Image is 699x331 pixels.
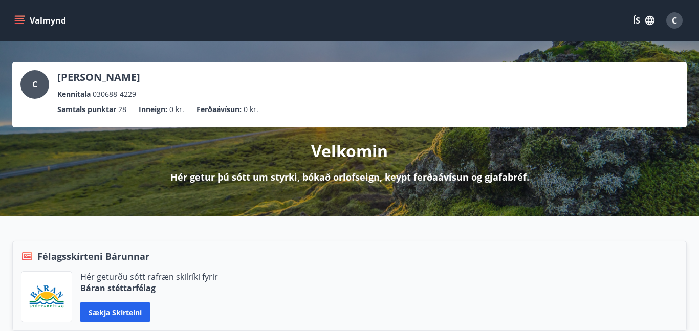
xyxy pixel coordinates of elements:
span: C [32,79,37,90]
button: C [662,8,687,33]
img: Bz2lGXKH3FXEIQKvoQ8VL0Fr0uCiWgfgA3I6fSs8.png [29,285,64,309]
button: menu [12,11,70,30]
span: Félagsskírteni Bárunnar [37,250,149,263]
span: 0 kr. [244,104,258,115]
p: Kennitala [57,89,91,100]
span: 28 [118,104,126,115]
p: Samtals punktar [57,104,116,115]
p: Ferðaávísun : [196,104,242,115]
p: Hér geturðu sótt rafræn skilríki fyrir [80,271,218,282]
p: Inneign : [139,104,167,115]
p: [PERSON_NAME] [57,70,140,84]
p: Báran stéttarfélag [80,282,218,294]
p: Velkomin [311,140,388,162]
span: 030688-4229 [93,89,136,100]
button: ÍS [627,11,660,30]
button: Sækja skírteini [80,302,150,322]
span: C [672,15,677,26]
p: Hér getur þú sótt um styrki, bókað orlofseign, keypt ferðaávísun og gjafabréf. [170,170,529,184]
span: 0 kr. [169,104,184,115]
